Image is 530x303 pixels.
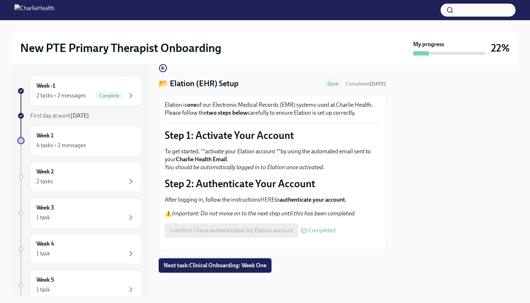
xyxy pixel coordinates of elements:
p: Elation is of our Electronic Medical Records (EMR) systems used at Charlie Health. Please follow ... [165,101,380,117]
strong: one [187,101,196,108]
h3: 22% [491,41,510,54]
h6: Week 4 [36,240,54,248]
em: You should be automatically logged in to Elation once activated. [165,164,324,171]
span: Completed [346,81,386,87]
span: Done [323,81,343,87]
a: Week 22 tasks [17,162,141,192]
div: 1 task [36,250,50,258]
span: September 30th, 2025 15:39 [346,80,386,87]
h2: New PTE Primary Therapist Onboarding [20,41,221,55]
strong: two steps below [207,109,248,116]
span: Complete [95,93,124,98]
a: Week -12 tasks • 2 messagesComplete [17,76,141,106]
a: First day at work[DATE] [17,112,141,120]
p: Step 1: Activate Your Account [165,129,380,142]
img: CharlieHealth [14,4,54,16]
strong: authenticate your account [280,196,345,203]
div: 2 tasks • 2 messages [36,92,86,100]
p: After logging in, follow the instructions to . [165,196,380,204]
a: HERE [260,196,275,203]
h6: Week -1 [36,82,55,90]
a: Week 41 task [17,234,141,264]
p: ⚠️ [165,210,380,218]
strong: My progress [413,40,444,48]
h6: Week 2 [36,168,54,176]
span: Next task : Clinical Onboarding: Week One [164,262,266,269]
a: Week 14 tasks • 2 messages [17,126,141,156]
strong: Charlie Health Email [176,156,227,163]
h6: Week 5 [36,276,54,284]
button: Next task:Clinical Onboarding: Week One [159,258,271,273]
h6: Week 3 [36,204,54,212]
a: Week 31 task [17,198,141,228]
span: Completed [308,228,336,233]
p: To get started, **activate your Elation account **by using the automated email sent to your . [165,148,380,171]
div: 1 task [36,214,50,221]
h4: 📂 Elation (EHR) Setup [159,78,238,89]
div: 4 tasks • 2 messages [36,141,86,149]
p: Step 2: Authenticate Your Account [165,177,380,190]
div: 2 tasks [36,177,53,185]
strong: [DATE] [71,112,89,119]
strong: [DATE] [370,81,386,87]
div: 1 task [36,286,50,294]
a: Week 51 task [17,270,141,300]
span: First day at work [30,112,89,119]
em: Important: Do not move on to the next step until this has been completed. [172,210,356,217]
h6: Week 1 [36,132,53,140]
